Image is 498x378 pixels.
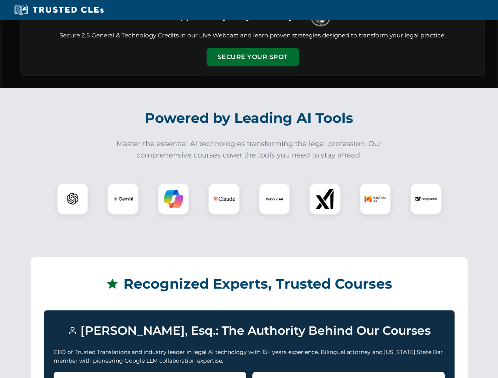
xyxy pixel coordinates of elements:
[265,189,284,209] img: CoCounsel Logo
[31,104,468,132] h2: Powered by Leading AI Tools
[410,183,442,215] div: DeepSeek
[259,183,290,215] div: CoCounsel
[57,183,88,215] div: ChatGPT
[309,183,341,215] div: xAI
[61,187,84,210] img: ChatGPT Logo
[213,188,235,210] img: Claude Logo
[113,189,133,209] img: Gemini Logo
[207,48,299,66] button: Secure Your Spot
[54,348,445,365] p: CEO of Trusted Translations and industry leader in legal AI technology with 15+ years experience....
[158,183,189,215] div: Copilot
[315,189,335,209] img: xAI Logo
[164,189,183,209] img: Copilot Logo
[12,4,106,16] img: Trusted CLEs
[111,138,387,161] p: Master the essential AI technologies transforming the legal profession. Our comprehensive courses...
[54,320,445,341] h3: [PERSON_NAME], Esq.: The Authority Behind Our Courses
[415,188,437,210] img: DeepSeek Logo
[208,183,240,215] div: Claude
[364,188,386,210] img: Mistral AI Logo
[107,183,139,215] div: Gemini
[44,270,455,298] h2: Recognized Experts, Trusted Courses
[360,183,391,215] div: Mistral AI
[30,31,475,40] p: Secure 2.5 General & Technology Credits in our Live Webcast and learn proven strategies designed ...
